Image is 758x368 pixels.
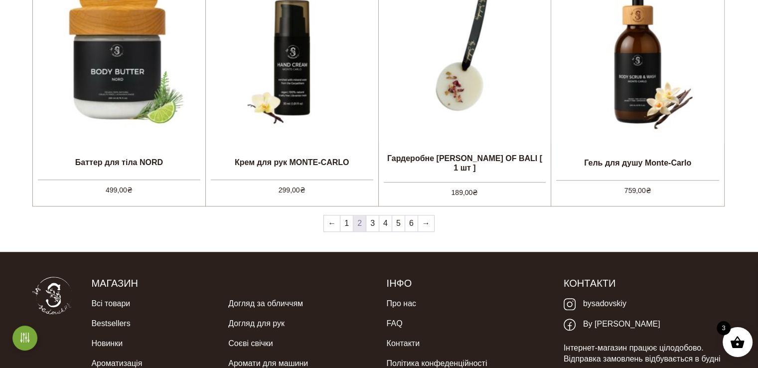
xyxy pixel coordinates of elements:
[91,294,130,314] a: Всі товари
[206,150,378,175] h2: Крем для рук MONTE-CARLO
[279,186,305,194] bdi: 299,00
[472,188,478,196] span: ₴
[353,215,366,231] span: 2
[106,186,133,194] bdi: 499,00
[451,188,478,196] bdi: 189,00
[386,334,420,354] a: Контакти
[127,186,133,194] span: ₴
[564,314,660,335] a: By [PERSON_NAME]
[564,277,726,290] h5: Контакти
[228,314,285,334] a: Догляд для рук
[228,334,273,354] a: Соєві свічки
[379,215,392,231] a: 4
[228,294,303,314] a: Догляд за обличчям
[624,186,651,194] bdi: 759,00
[386,294,416,314] a: Про нас
[564,294,626,314] a: bysadovskiy
[91,277,371,290] h5: Магазин
[386,314,402,334] a: FAQ
[33,150,205,175] h2: Баттер для тіла NORD
[564,343,726,365] p: Інтернет-магазин працює цілодобово. Відправка замовлень відбувається в будні
[418,215,434,231] a: →
[324,215,340,231] a: ←
[300,186,305,194] span: ₴
[551,150,724,175] h2: Гель для душу Monte-Carlo
[646,186,651,194] span: ₴
[91,314,130,334] a: Bestsellers
[340,215,353,231] a: 1
[366,215,379,231] a: 3
[392,215,405,231] a: 5
[379,150,551,177] h2: Гардеробне [PERSON_NAME] OF BALI [ 1 шт ]
[386,277,548,290] h5: Інфо
[717,321,731,335] span: 3
[91,334,123,354] a: Новинки
[405,215,418,231] a: 6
